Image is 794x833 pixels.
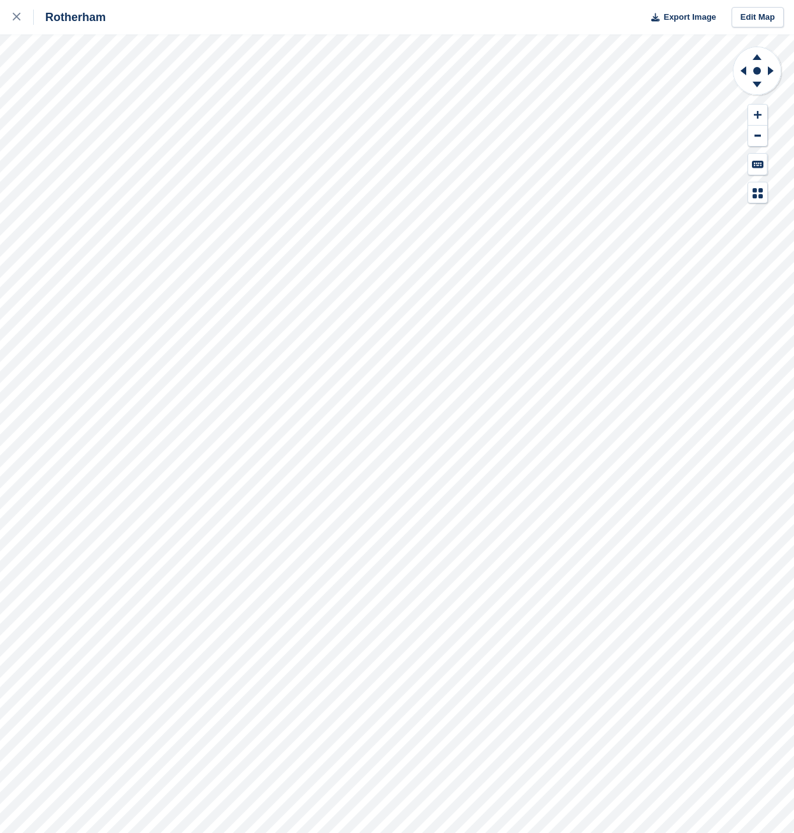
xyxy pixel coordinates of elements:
[748,182,767,203] button: Map Legend
[644,7,716,28] button: Export Image
[732,7,784,28] a: Edit Map
[748,126,767,147] button: Zoom Out
[34,10,106,25] div: Rotherham
[748,105,767,126] button: Zoom In
[748,154,767,175] button: Keyboard Shortcuts
[663,11,716,24] span: Export Image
